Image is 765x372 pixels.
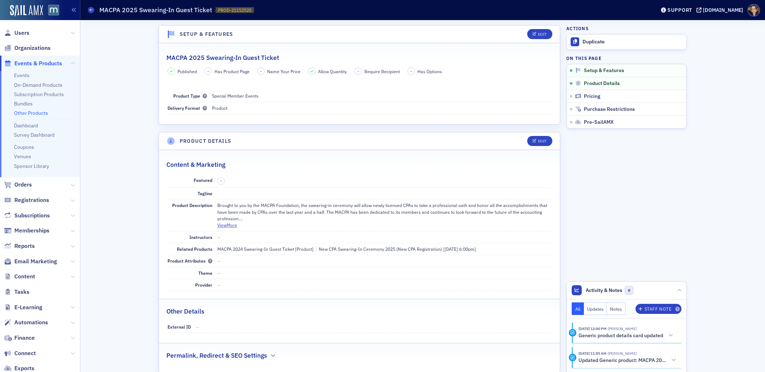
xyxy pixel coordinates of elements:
div: New CPA Swearing-In Ceremony 2025 (New CPA Registration) [[DATE] 6:00pm] [316,246,476,252]
img: SailAMX [10,5,43,17]
span: Content [14,273,35,281]
button: Updated Generic product: MACPA 2025 Swearing-In Guest Ticket [579,357,677,364]
time: 7/17/2025 11:59 AM [579,351,606,356]
span: Setup & Features [584,67,624,74]
button: Edit [527,136,552,146]
a: Connect [4,349,36,357]
span: — [217,234,221,240]
span: — [196,324,199,330]
a: Bundles [14,100,33,107]
h4: Actions [566,25,589,32]
span: — [217,282,221,288]
div: Edit [538,32,547,36]
span: Profile [747,4,760,17]
span: – [220,178,222,183]
span: Tagline [198,190,212,196]
a: Other Products [14,110,48,116]
span: External ID [167,324,191,330]
h4: Setup & Features [180,30,233,38]
span: Automations [14,319,48,326]
span: Product Attributes [167,258,212,264]
button: Generic product details card updated [579,332,676,339]
span: Activity & Notes [586,287,622,294]
span: Related Products [177,246,212,252]
span: Memberships [14,227,49,235]
h1: MACPA 2025 Swearing-In Guest Ticket [99,6,212,14]
span: Name Your Price [267,68,301,75]
h5: Updated Generic product: MACPA 2025 Swearing-In Guest Ticket [579,357,668,364]
span: Provider [195,282,212,288]
span: Tasks [14,288,29,296]
button: [DOMAIN_NAME] [696,8,746,13]
h2: Content & Marketing [166,160,225,169]
a: Organizations [4,44,51,52]
span: Has Product Page [214,68,250,75]
span: Instructors [189,234,212,240]
a: Dashboard [14,122,38,129]
button: All [572,302,584,315]
span: Connect [14,349,36,357]
a: Automations [4,319,48,326]
h5: Generic product details card updated [579,333,663,339]
span: Dee Sullivan [606,351,637,356]
a: Finance [4,334,35,342]
span: Events & Products [14,60,62,67]
a: Reports [4,242,35,250]
span: Product [212,105,227,111]
span: Finance [14,334,35,342]
span: Users [14,29,29,37]
div: Edit [538,139,547,143]
span: – [357,69,359,74]
span: Organizations [14,44,51,52]
span: Published [178,68,197,75]
div: Activity [569,354,576,361]
span: – [260,69,262,74]
button: Duplicate [567,34,686,50]
span: Special Member Events [212,93,259,99]
span: Purchase Restrictions [584,106,635,113]
span: Product Description [172,202,212,208]
span: Product Type [173,93,207,99]
span: Reports [14,242,35,250]
span: Pricing [584,93,600,100]
span: Require Recipient [364,68,400,75]
p: Brought to you by the MACPA Foundation, the swearing-in ceremony will allow newly licensed CPAs t... [217,202,551,222]
span: Featured [194,177,212,183]
button: Updates [584,302,607,315]
a: Sponsor Library [14,163,49,169]
span: — [217,258,221,264]
button: Notes [607,302,625,315]
h4: On this page [566,55,687,61]
a: Memberships [4,227,49,235]
div: Duplicate [582,39,683,45]
span: Allow Quantity [318,68,347,75]
span: – [410,69,412,74]
h2: MACPA 2025 Swearing-In Guest Ticket [166,53,279,62]
a: Subscription Products [14,91,64,98]
button: ViewMore [217,222,237,228]
span: Orders [14,181,32,189]
time: 7/17/2025 12:00 PM [579,326,606,331]
div: Staff Note [644,307,672,311]
a: Orders [4,181,32,189]
div: Support [667,7,692,13]
span: E-Learning [14,303,42,311]
span: Dee Sullivan [606,326,637,331]
a: Tasks [4,288,29,296]
span: PROD-21152520 [218,7,251,13]
button: Edit [527,29,552,39]
a: Events & Products [4,60,62,67]
img: SailAMX [48,5,59,16]
a: Events [14,72,29,79]
span: 0 [625,286,634,295]
span: – [207,69,209,74]
button: Staff Note [636,304,682,314]
span: Email Marketing [14,258,57,265]
span: Theme [198,270,212,276]
a: On-Demand Products [14,82,62,88]
div: [DOMAIN_NAME] [703,7,743,13]
a: Coupons [14,144,34,150]
span: Product Details [584,80,620,87]
span: Registrations [14,196,49,204]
